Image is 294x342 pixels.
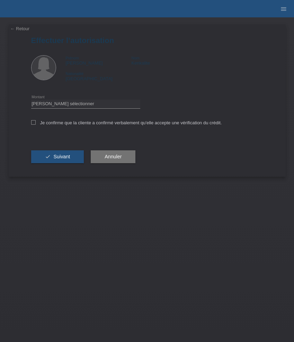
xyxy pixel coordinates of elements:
[31,36,263,45] h1: Effectuer l’autorisation
[66,55,132,66] div: [PERSON_NAME]
[131,56,139,60] span: Nom
[131,55,197,66] div: Kenkalite
[31,120,222,125] label: Je confirme que la cliente a confirmé verbalement qu'elle accepte une vérification du crédit.
[277,7,291,11] a: menu
[280,6,287,12] i: menu
[105,154,122,159] span: Annuler
[66,56,79,60] span: Prénom
[66,72,84,76] span: Nationalité
[10,26,30,31] a: ← Retour
[91,150,135,164] button: Annuler
[31,150,84,164] button: check Suivant
[53,154,70,159] span: Suivant
[45,154,51,159] i: check
[66,71,132,81] div: [GEOGRAPHIC_DATA]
